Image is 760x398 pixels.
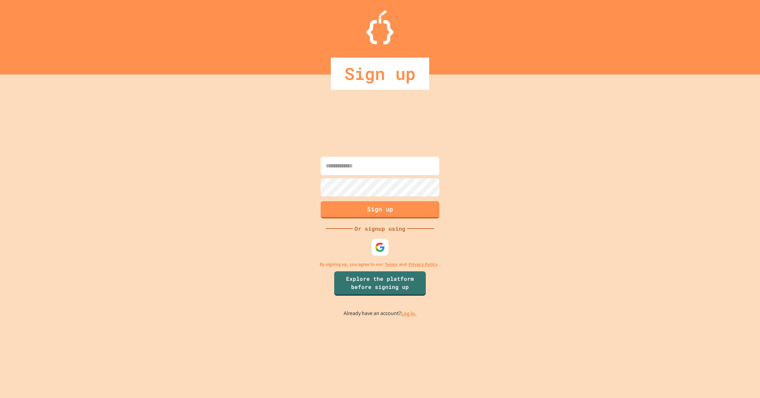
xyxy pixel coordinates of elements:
div: Or signup using [353,225,407,233]
button: Sign up [321,201,439,218]
img: Logo.svg [366,10,394,44]
a: Privacy Policy [408,261,438,268]
p: Already have an account? [344,309,417,318]
a: Terms [385,261,397,268]
a: Explore the platform before signing up [334,271,426,296]
div: Sign up [331,58,429,90]
p: By signing up, you agree to our and . [320,261,441,268]
a: Log in. [401,310,417,317]
img: google-icon.svg [375,242,385,252]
